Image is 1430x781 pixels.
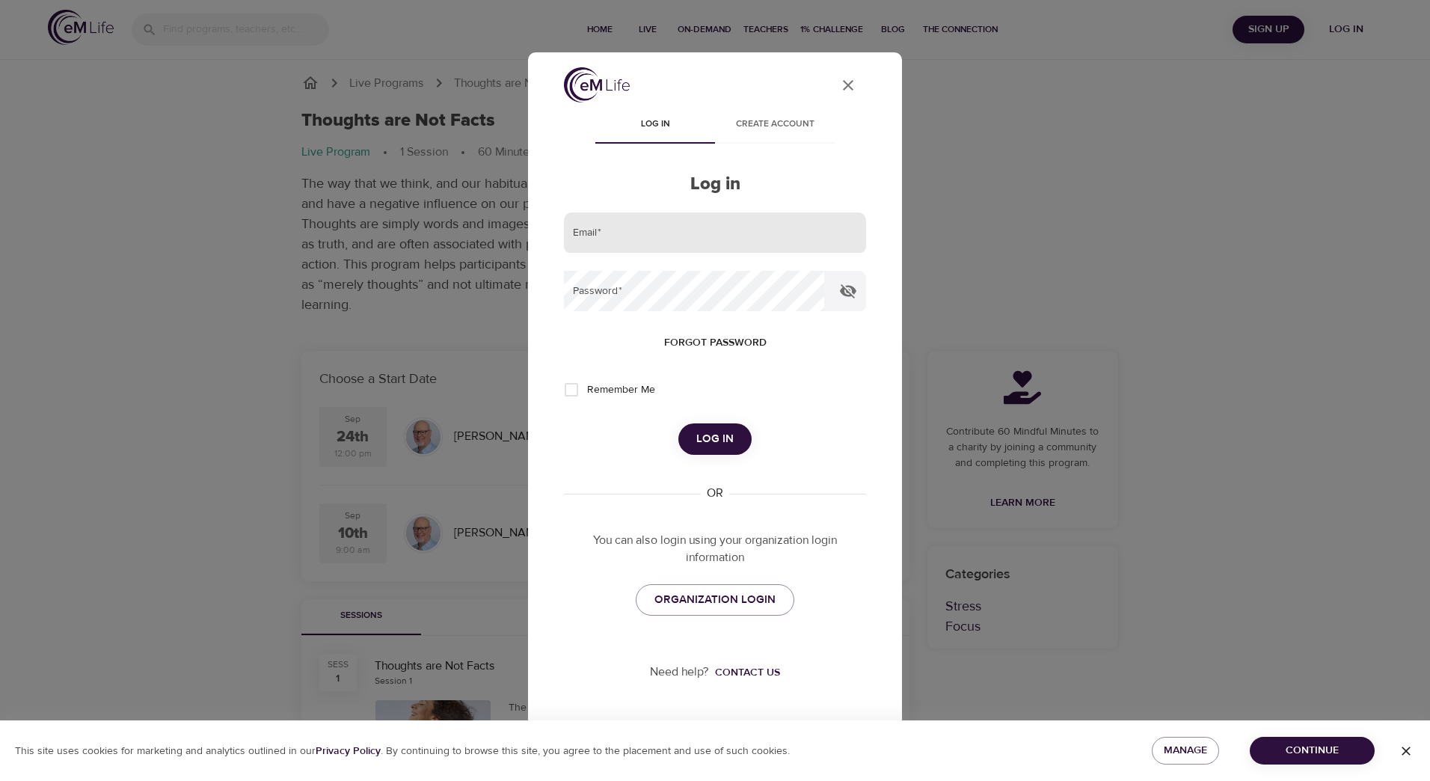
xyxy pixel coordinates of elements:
img: logo [564,67,630,102]
span: Create account [724,117,826,132]
div: Contact us [715,665,780,680]
h2: Log in [564,174,866,195]
span: Remember Me [587,382,655,398]
p: Need help? [650,664,709,681]
span: Log in [696,429,734,449]
span: Manage [1164,741,1207,760]
button: close [830,67,866,103]
span: Log in [604,117,706,132]
p: You can also login using your organization login information [564,532,866,566]
a: ORGANIZATION LOGIN [636,584,794,616]
button: Forgot password [658,329,773,357]
div: OR [701,485,729,502]
span: Continue [1262,741,1363,760]
b: Privacy Policy [316,744,381,758]
a: Contact us [709,665,780,680]
span: ORGANIZATION LOGIN [654,590,776,610]
span: Forgot password [664,334,767,352]
div: disabled tabs example [564,108,866,144]
button: Log in [678,423,752,455]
